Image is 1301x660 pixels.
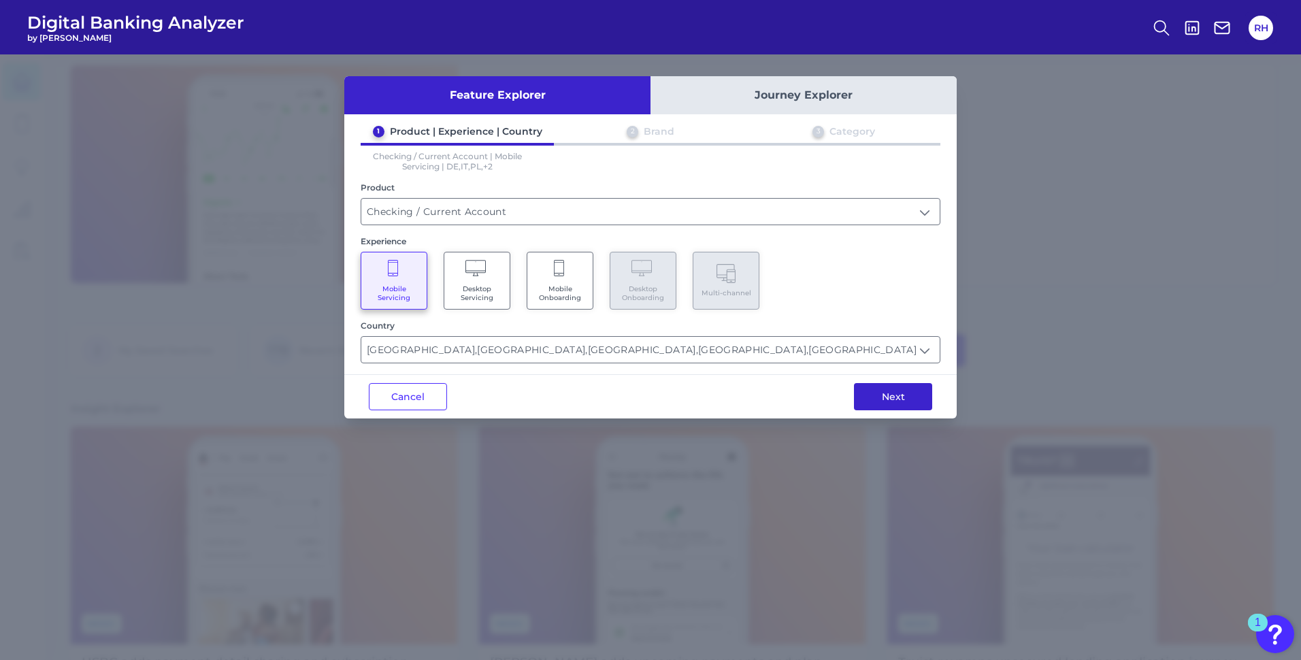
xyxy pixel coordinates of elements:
span: Digital Banking Analyzer [27,12,244,33]
span: Desktop Servicing [451,284,503,302]
div: Brand [644,125,674,137]
button: Cancel [369,383,447,410]
button: Journey Explorer [650,76,957,114]
div: Experience [361,236,940,246]
div: 2 [627,126,638,137]
span: Desktop Onboarding [617,284,669,302]
div: 1 [373,126,384,137]
button: Open Resource Center, 1 new notification [1256,615,1294,653]
span: Multi-channel [702,288,751,297]
div: Product | Experience | Country [390,125,542,137]
span: Mobile Servicing [368,284,420,302]
button: Feature Explorer [344,76,650,114]
div: 1 [1255,623,1261,640]
p: Checking / Current Account | Mobile Servicing | DE,IT,PL,+2 [361,151,535,171]
span: by [PERSON_NAME] [27,33,244,43]
button: Next [854,383,932,410]
button: Desktop Servicing [444,252,510,310]
button: RH [1249,16,1273,40]
div: Product [361,182,940,193]
div: 3 [812,126,824,137]
div: Country [361,320,940,331]
button: Desktop Onboarding [610,252,676,310]
button: Multi-channel [693,252,759,310]
button: Mobile Onboarding [527,252,593,310]
span: Mobile Onboarding [534,284,586,302]
button: Mobile Servicing [361,252,427,310]
div: Category [829,125,875,137]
